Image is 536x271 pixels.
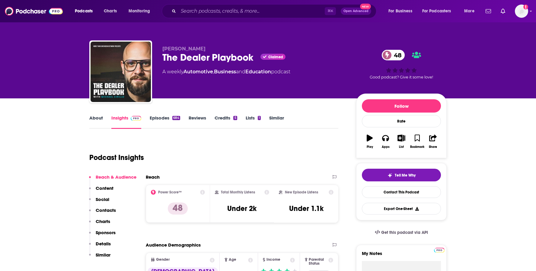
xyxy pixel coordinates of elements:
[370,75,433,79] span: Good podcast? Give it some love!
[434,247,445,253] a: Pro website
[362,131,378,152] button: Play
[89,196,109,208] button: Social
[245,69,271,75] a: Education
[394,131,409,152] button: List
[362,186,441,198] a: Contact This Podcast
[71,6,101,16] button: open menu
[158,190,182,194] h2: Power Score™
[269,115,284,129] a: Similar
[104,7,117,15] span: Charts
[498,6,508,16] a: Show notifications dropdown
[236,69,245,75] span: and
[214,69,236,75] a: Business
[89,115,103,129] a: About
[89,218,110,230] button: Charts
[382,145,390,149] div: Apps
[325,7,336,15] span: ⌘ K
[96,185,113,191] p: Content
[429,145,437,149] div: Share
[89,230,116,241] button: Sponsors
[410,145,424,149] div: Bookmark
[168,4,382,18] div: Search podcasts, credits, & more...
[189,115,206,129] a: Reviews
[96,252,110,258] p: Similar
[246,115,261,129] a: Lists1
[388,173,392,178] img: tell me why sparkle
[183,69,213,75] a: Automotive
[227,204,257,213] h3: Under 2k
[285,190,318,194] h2: New Episode Listens
[425,131,441,152] button: Share
[266,258,280,262] span: Income
[172,116,180,120] div: 684
[96,218,110,224] p: Charts
[150,115,180,129] a: Episodes684
[362,99,441,113] button: Follow
[360,4,371,9] span: New
[381,230,428,235] span: Get this podcast via API
[89,252,110,263] button: Similar
[178,6,325,16] input: Search podcasts, credits, & more...
[131,116,141,121] img: Podchaser Pro
[89,207,116,218] button: Contacts
[362,203,441,215] button: Export One-Sheet
[341,8,371,15] button: Open AdvancedNew
[91,42,151,102] img: The Dealer Playbook
[464,7,474,15] span: More
[343,10,369,13] span: Open Advanced
[384,6,420,16] button: open menu
[96,230,116,235] p: Sponsors
[111,115,141,129] a: InsightsPodchaser Pro
[213,69,214,75] span: ,
[156,258,170,262] span: Gender
[168,202,188,215] p: 48
[362,250,441,261] label: My Notes
[515,5,528,18] img: User Profile
[89,185,113,196] button: Content
[382,50,405,60] a: 48
[96,196,109,202] p: Social
[422,7,451,15] span: For Podcasters
[146,174,160,180] h2: Reach
[96,241,111,247] p: Details
[289,204,324,213] h3: Under 1.1k
[233,116,237,120] div: 5
[129,7,150,15] span: Monitoring
[399,145,404,149] div: List
[483,6,493,16] a: Show notifications dropdown
[515,5,528,18] button: Show profile menu
[370,225,433,240] a: Get this podcast via API
[362,169,441,181] button: tell me why sparkleTell Me Why
[215,115,237,129] a: Credits5
[367,145,373,149] div: Play
[356,46,447,83] div: 48Good podcast? Give it some love!
[96,207,116,213] p: Contacts
[309,258,327,266] span: Parental Status
[434,248,445,253] img: Podchaser Pro
[124,6,158,16] button: open menu
[362,115,441,127] div: Rate
[418,6,460,16] button: open menu
[523,5,528,9] svg: Add a profile image
[89,153,144,162] h1: Podcast Insights
[258,116,261,120] div: 1
[460,6,482,16] button: open menu
[378,131,393,152] button: Apps
[388,7,412,15] span: For Business
[221,190,255,194] h2: Total Monthly Listens
[229,258,236,262] span: Age
[89,241,111,252] button: Details
[388,50,405,60] span: 48
[146,242,201,248] h2: Audience Demographics
[100,6,120,16] a: Charts
[5,5,63,17] img: Podchaser - Follow, Share and Rate Podcasts
[89,174,136,185] button: Reach & Audience
[395,173,416,178] span: Tell Me Why
[96,174,136,180] p: Reach & Audience
[515,5,528,18] span: Logged in as Society22
[162,46,206,52] span: [PERSON_NAME]
[75,7,93,15] span: Podcasts
[268,56,283,59] span: Claimed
